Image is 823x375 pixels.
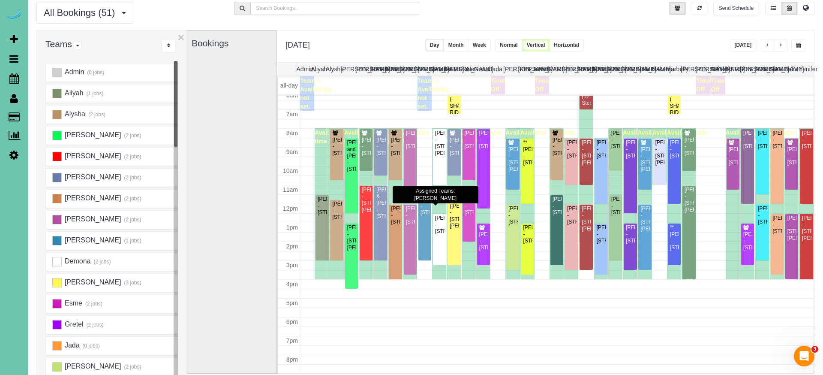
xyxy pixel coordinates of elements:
[637,129,664,145] span: Available time
[794,346,814,366] iframe: Intercom live chat
[757,130,767,150] div: [PERSON_NAME] - [STREET_ADDRESS]
[730,39,757,51] button: [DATE]
[332,137,341,157] div: [PERSON_NAME] - [STREET_ADDRESS]
[415,63,430,76] th: [PERSON_NAME]
[552,137,562,157] div: [PERSON_NAME] - [STREET_ADDRESS]
[548,63,563,76] th: [PERSON_NAME]
[63,257,90,265] span: Demona
[508,146,517,173] div: [PERSON_NAME] - [STREET_ADDRESS][PERSON_NAME]
[696,63,711,76] th: [PERSON_NAME]
[435,130,444,157] div: [PERSON_NAME] - [STREET_ADDRESS][PERSON_NAME]
[376,187,385,220] div: [PERSON_NAME] & [PERSON_NAME] - [STREET_ADDRESS]
[329,129,355,145] span: Available time
[518,63,533,76] th: [PERSON_NAME]
[123,133,141,139] small: (2 jobs)
[476,129,502,145] span: Available time
[63,299,82,307] span: Esme
[63,236,121,244] span: [PERSON_NAME]
[564,139,590,154] span: Available time
[63,363,121,370] span: [PERSON_NAME]
[684,187,694,213] div: [PERSON_NAME] - [STREET_ADDRESS][PERSON_NAME]
[740,63,755,76] th: [PERSON_NAME]
[464,196,474,216] div: [PERSON_NAME] - [STREET_ADDRESS]
[63,215,121,223] span: [PERSON_NAME]
[123,175,141,181] small: (2 jobs)
[449,196,459,229] div: [PERSON_NAME] ([PERSON_NAME]) - [STREET_ADDRESS][PERSON_NAME]
[743,231,752,251] div: [PERSON_NAME] - [STREET_ADDRESS]
[710,63,725,76] th: Reinier
[347,224,356,251] div: [PERSON_NAME] - [STREET_ADDRESS][PERSON_NAME]
[508,206,517,225] div: [PERSON_NAME] - [STREET_ADDRESS]
[447,129,473,145] span: Available time
[637,63,652,76] th: Lola
[743,130,752,150] div: [PERSON_NAME] - [STREET_ADDRESS]
[123,364,141,370] small: (2 jobs)
[444,63,459,76] th: [PERSON_NAME]
[772,130,782,150] div: [PERSON_NAME] - [STREET_ADDRESS]
[622,63,637,76] th: [PERSON_NAME]
[390,206,400,225] div: [PERSON_NAME] - [STREET_ADDRESS]
[592,63,607,76] th: [PERSON_NAME]
[533,63,548,76] th: Jerrah
[522,39,550,51] button: Vertical
[611,130,620,150] div: [PERSON_NAME] - [STREET_ADDRESS]
[608,129,634,145] span: Available time
[430,63,445,76] th: Demona
[420,196,430,216] div: [PERSON_NAME] - [STREET_ADDRESS]
[503,63,518,76] th: [PERSON_NAME]
[286,130,298,136] span: 8am
[567,139,576,159] div: [PERSON_NAME] - [STREET_ADDRESS]
[286,337,298,344] span: 7pm
[44,7,119,18] span: All Bookings (51)
[403,129,429,145] span: Available time
[425,39,444,51] button: Day
[728,146,738,166] div: [PERSON_NAME] - [STREET_ADDRESS]
[283,186,298,193] span: 11am
[405,206,415,225] div: [PERSON_NAME] - [STREET_ADDRESS]
[390,137,400,157] div: [PERSON_NAME] - [STREET_ADDRESS]
[552,196,562,216] div: [PERSON_NAME] - [STREET_ADDRESS]
[63,342,79,349] span: Jada
[86,70,105,76] small: (0 jobs)
[283,205,298,212] span: 12pm
[652,129,679,145] span: Available time
[562,63,577,76] th: [PERSON_NAME]
[550,129,576,145] span: Available time
[784,139,811,154] span: Available time
[63,110,85,118] span: Alysha
[162,39,176,52] div: ...
[479,231,488,251] div: [PERSON_NAME] - [STREET_ADDRESS]
[432,129,458,145] span: Available time
[459,63,474,76] th: Esme
[769,63,784,76] th: Siara
[286,356,298,363] span: 8pm
[479,130,488,150] div: [PERSON_NAME] - [STREET_ADDRESS]
[594,139,620,154] span: Available time
[347,139,356,172] div: [PERSON_NAME] and [PERSON_NAME] - [STREET_ADDRESS]
[355,63,370,76] th: [PERSON_NAME]
[376,137,385,157] div: [PERSON_NAME] - [STREET_ADDRESS]
[45,39,72,49] span: Teams
[359,129,385,145] span: Available time
[757,206,767,225] div: [PERSON_NAME] - [STREET_ADDRESS]
[607,63,622,76] th: [PERSON_NAME]
[666,63,681,76] th: Marbelly
[286,111,298,118] span: 7am
[286,148,298,155] span: 9am
[286,299,298,306] span: 5pm
[286,318,298,325] span: 6pm
[326,63,341,76] th: Alysha
[725,63,740,76] th: [PERSON_NAME]
[286,281,298,287] span: 4pm
[464,130,474,150] div: [PERSON_NAME] - [STREET_ADDRESS]
[81,343,100,349] small: (0 jobs)
[283,167,298,174] span: 10am
[123,154,141,160] small: (2 jobs)
[640,146,649,173] div: [PERSON_NAME] - [STREET_ADDRESS][PERSON_NAME]
[370,63,385,76] th: [PERSON_NAME]
[711,77,725,93] span: Time Off
[63,194,121,202] span: [PERSON_NAME]
[123,196,141,202] small: (2 jobs)
[192,38,272,48] h3: Bookings
[667,129,693,145] span: Available time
